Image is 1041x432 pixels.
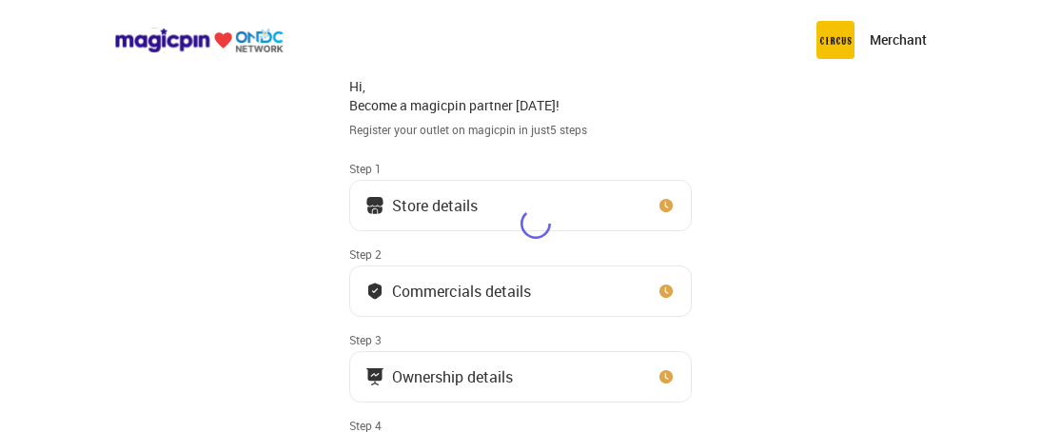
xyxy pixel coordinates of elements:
img: commercials_icon.983f7837.svg [365,367,384,386]
div: Step 2 [349,246,692,262]
div: Step 3 [349,332,692,347]
img: ondc-logo-new-small.8a59708e.svg [114,28,284,53]
img: circus.b677b59b.png [816,21,854,59]
button: Ownership details [349,351,692,403]
p: Merchant [870,30,927,49]
button: Commercials details [349,265,692,317]
div: Ownership details [392,372,513,382]
img: clock_icon_new.67dbf243.svg [657,367,676,386]
img: bank_details_tick.fdc3558c.svg [365,282,384,301]
div: Commercials details [392,286,531,296]
img: clock_icon_new.67dbf243.svg [657,282,676,301]
img: clock_icon_new.67dbf243.svg [657,196,676,215]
